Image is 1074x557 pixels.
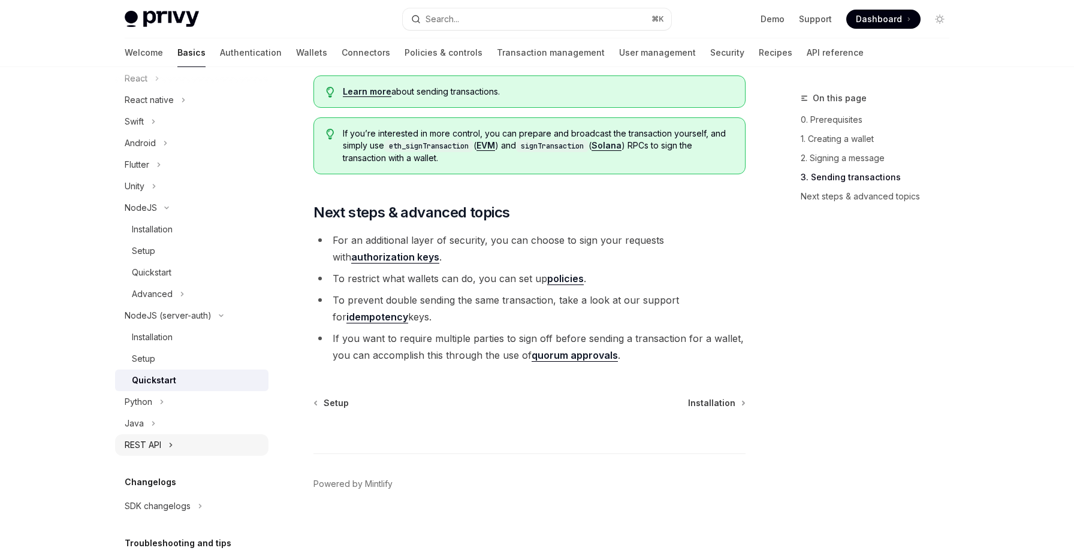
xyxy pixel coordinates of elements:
li: If you want to require multiple parties to sign off before sending a transaction for a wallet, yo... [313,330,746,364]
a: Next steps & advanced topics [801,187,959,206]
svg: Tip [326,87,334,98]
button: Java [115,413,268,434]
a: Security [710,38,744,67]
div: Quickstart [132,373,176,388]
button: React native [115,89,268,111]
div: Advanced [132,287,173,301]
svg: Tip [326,129,334,140]
div: SDK changelogs [125,499,191,513]
a: Demo [761,13,785,25]
div: NodeJS [125,201,157,215]
li: To prevent double sending the same transaction, take a look at our support for keys. [313,292,746,325]
div: Quickstart [132,265,171,280]
li: To restrict what wallets can do, you can set up . [313,270,746,287]
a: Authentication [220,38,282,67]
li: For an additional layer of security, you can choose to sign your requests with . [313,232,746,265]
a: API reference [807,38,864,67]
div: REST API [125,438,161,452]
div: Setup [132,352,155,366]
button: Flutter [115,154,268,175]
a: Setup [115,240,268,262]
span: If you’re interested in more control, you can prepare and broadcast the transaction yourself, and... [343,128,733,164]
button: Swift [115,111,268,132]
div: Setup [132,244,155,258]
button: Android [115,132,268,154]
a: 1. Creating a wallet [801,129,959,149]
a: Policies & controls [405,38,482,67]
button: Advanced [115,283,268,305]
div: NodeJS (server-auth) [125,308,212,323]
div: Java [125,416,144,431]
a: Installation [115,326,268,348]
button: NodeJS [115,197,268,219]
a: idempotency [346,311,408,323]
code: signTransaction [516,140,589,152]
span: ⌘ K [651,14,664,24]
span: On this page [813,91,867,105]
div: Android [125,136,156,150]
a: Dashboard [846,10,921,29]
span: Setup [324,397,349,409]
a: Wallets [296,38,327,67]
span: Installation [688,397,735,409]
a: User management [619,38,696,67]
a: Setup [315,397,349,409]
a: Installation [115,219,268,240]
div: Installation [132,330,173,344]
a: Powered by Mintlify [313,478,393,490]
button: Search...⌘K [403,8,671,30]
code: eth_signTransaction [384,140,473,152]
a: Quickstart [115,370,268,391]
a: Recipes [759,38,792,67]
a: Quickstart [115,262,268,283]
div: Search... [426,12,459,26]
a: Welcome [125,38,163,67]
div: Swift [125,114,144,129]
a: 3. Sending transactions [801,168,959,187]
a: Solana [592,140,622,151]
img: light logo [125,11,199,28]
a: Installation [688,397,744,409]
div: Installation [132,222,173,237]
h5: Changelogs [125,475,176,489]
a: authorization keys [351,251,439,264]
a: Connectors [342,38,390,67]
h5: Troubleshooting and tips [125,536,231,550]
a: Learn more [343,86,391,97]
button: SDK changelogs [115,495,268,517]
span: about sending transactions. [343,86,733,98]
div: Python [125,395,152,409]
a: Transaction management [497,38,605,67]
a: Support [799,13,832,25]
button: NodeJS (server-auth) [115,305,268,326]
a: 2. Signing a message [801,149,959,168]
a: Setup [115,348,268,370]
a: EVM [476,140,495,151]
span: Next steps & advanced topics [313,203,509,222]
div: React native [125,93,174,107]
a: policies [547,273,584,285]
a: 0. Prerequisites [801,110,959,129]
div: Flutter [125,158,149,172]
a: Basics [177,38,206,67]
button: REST API [115,434,268,456]
a: quorum approvals [532,349,618,362]
span: Dashboard [856,13,902,25]
button: Toggle dark mode [930,10,949,29]
div: Unity [125,179,144,193]
button: Python [115,391,268,413]
button: Unity [115,175,268,197]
